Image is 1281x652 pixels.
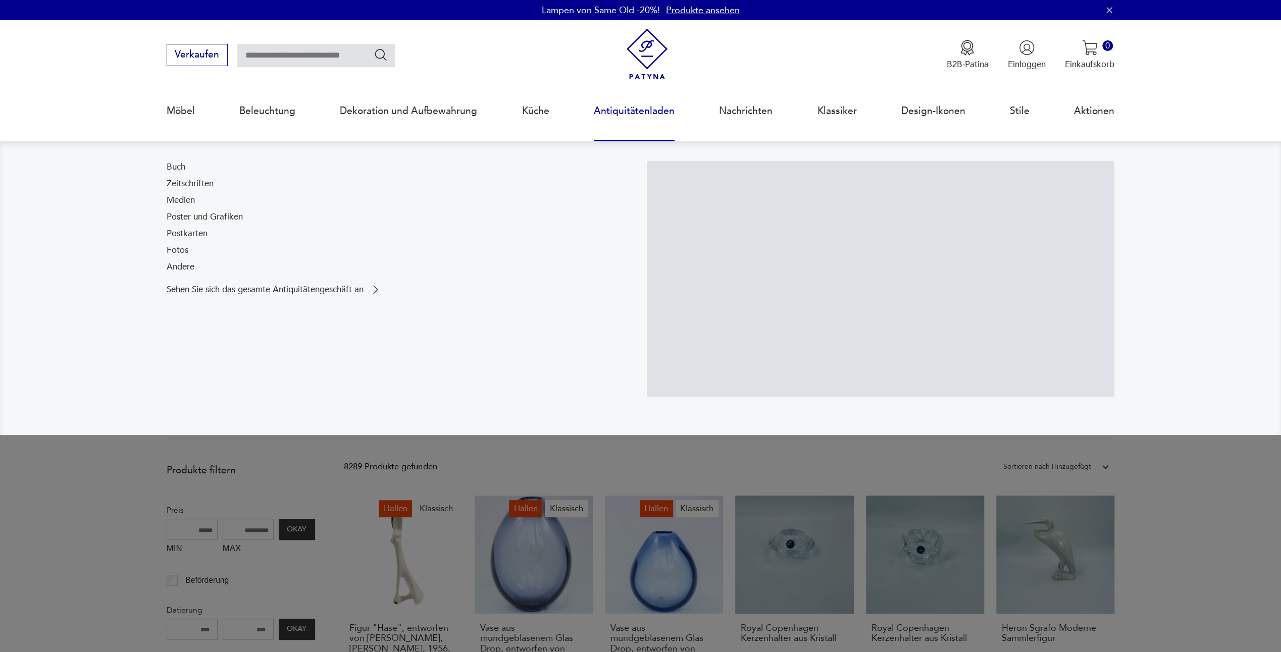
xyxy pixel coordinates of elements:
[167,51,228,60] a: Verkaufen
[167,228,208,240] a: Postkarten
[167,211,243,223] a: Poster und Grafiken
[666,4,740,17] a: Produkte ansehen
[167,194,195,206] a: Medien
[1074,88,1114,134] a: Aktionen
[719,88,773,134] a: Nachrichten
[959,40,975,56] img: Medaillen-Symbol
[1008,59,1046,70] p: Einloggen
[1082,40,1098,56] img: Warenkorb-Symbol
[167,261,194,273] a: Andere
[1065,59,1114,70] p: Einkaufskorb
[594,88,675,134] a: Antiquitätenladen
[946,59,988,70] p: B2B-Patina
[374,47,388,62] button: Suchen
[167,286,364,294] p: Sehen Sie sich das gesamte Antiquitätengeschäft an
[901,88,965,134] a: Design-Ikonen
[946,40,988,70] a: Medaillen-SymbolB2B-Patina
[167,44,228,66] button: Verkaufen
[622,29,673,80] img: Patina - ein Geschäft mit Vintage-Möbeln und Dekorationen
[167,244,188,256] a: Fotos
[1102,40,1113,51] div: 0
[817,88,856,134] a: Klassiker
[1010,88,1030,134] a: Stile
[522,88,549,134] a: Küche
[542,4,660,17] p: Lampen von Same Old -20%!
[946,40,988,70] button: B2B-Patina
[167,161,185,173] a: Buch
[340,88,477,134] a: Dekoration und Aufbewahrung
[239,88,295,134] a: Beleuchtung
[167,284,382,296] a: Sehen Sie sich das gesamte Antiquitätengeschäft an
[1065,40,1114,70] button: 0Einkaufskorb
[167,178,214,190] a: Zeitschriften
[167,88,195,134] a: Möbel
[1008,40,1046,70] button: Einloggen
[1019,40,1035,56] img: Benutzer-Symbol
